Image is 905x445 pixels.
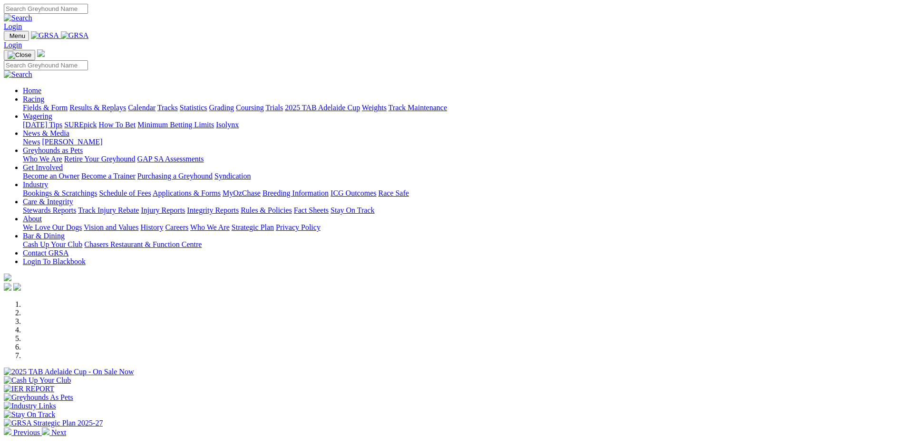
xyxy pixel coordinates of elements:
[232,223,274,231] a: Strategic Plan
[23,223,82,231] a: We Love Our Dogs
[23,129,69,137] a: News & Media
[37,49,45,57] img: logo-grsa-white.png
[4,274,11,281] img: logo-grsa-white.png
[23,86,41,95] a: Home
[180,104,207,112] a: Statistics
[216,121,239,129] a: Isolynx
[23,189,901,198] div: Industry
[4,368,134,376] img: 2025 TAB Adelaide Cup - On Sale Now
[265,104,283,112] a: Trials
[23,189,97,197] a: Bookings & Scratchings
[23,172,79,180] a: Become an Owner
[389,104,447,112] a: Track Maintenance
[241,206,292,214] a: Rules & Policies
[331,206,374,214] a: Stay On Track
[31,31,59,40] img: GRSA
[4,410,55,419] img: Stay On Track
[4,41,22,49] a: Login
[61,31,89,40] img: GRSA
[13,283,21,291] img: twitter.svg
[23,121,62,129] a: [DATE] Tips
[285,104,360,112] a: 2025 TAB Adelaide Cup
[128,104,156,112] a: Calendar
[141,206,185,214] a: Injury Reports
[23,249,68,257] a: Contact GRSA
[10,32,25,39] span: Menu
[23,104,901,112] div: Racing
[4,283,11,291] img: facebook.svg
[137,172,213,180] a: Purchasing a Greyhound
[190,223,230,231] a: Who We Are
[4,22,22,30] a: Login
[69,104,126,112] a: Results & Replays
[4,31,29,41] button: Toggle navigation
[78,206,139,214] a: Track Injury Rebate
[137,121,214,129] a: Minimum Betting Limits
[99,189,151,197] a: Schedule of Fees
[64,121,97,129] a: SUREpick
[4,402,56,410] img: Industry Links
[23,104,68,112] a: Fields & Form
[23,180,48,189] a: Industry
[157,104,178,112] a: Tracks
[23,121,901,129] div: Wagering
[23,240,82,248] a: Cash Up Your Club
[276,223,321,231] a: Privacy Policy
[331,189,376,197] a: ICG Outcomes
[4,393,73,402] img: Greyhounds As Pets
[23,146,83,154] a: Greyhounds as Pets
[4,427,11,435] img: chevron-left-pager-white.svg
[23,95,44,103] a: Racing
[51,428,66,436] span: Next
[42,427,49,435] img: chevron-right-pager-white.svg
[23,223,901,232] div: About
[23,240,901,249] div: Bar & Dining
[4,376,71,385] img: Cash Up Your Club
[236,104,264,112] a: Coursing
[263,189,329,197] a: Breeding Information
[4,70,32,79] img: Search
[8,51,31,59] img: Close
[23,163,63,171] a: Get Involved
[13,428,40,436] span: Previous
[4,60,88,70] input: Search
[81,172,136,180] a: Become a Trainer
[23,198,73,206] a: Care & Integrity
[23,112,52,120] a: Wagering
[4,4,88,14] input: Search
[4,419,103,427] img: GRSA Strategic Plan 2025-27
[23,215,42,223] a: About
[23,138,40,146] a: News
[140,223,163,231] a: History
[42,428,66,436] a: Next
[187,206,239,214] a: Integrity Reports
[84,223,138,231] a: Vision and Values
[4,14,32,22] img: Search
[378,189,409,197] a: Race Safe
[4,428,42,436] a: Previous
[23,257,86,265] a: Login To Blackbook
[23,232,65,240] a: Bar & Dining
[84,240,202,248] a: Chasers Restaurant & Function Centre
[294,206,329,214] a: Fact Sheets
[214,172,251,180] a: Syndication
[4,385,54,393] img: IER REPORT
[42,138,102,146] a: [PERSON_NAME]
[165,223,188,231] a: Careers
[209,104,234,112] a: Grading
[23,172,901,180] div: Get Involved
[4,50,35,60] button: Toggle navigation
[23,155,62,163] a: Who We Are
[99,121,136,129] a: How To Bet
[64,155,136,163] a: Retire Your Greyhound
[137,155,204,163] a: GAP SA Assessments
[223,189,261,197] a: MyOzChase
[153,189,221,197] a: Applications & Forms
[362,104,387,112] a: Weights
[23,155,901,163] div: Greyhounds as Pets
[23,138,901,146] div: News & Media
[23,206,76,214] a: Stewards Reports
[23,206,901,215] div: Care & Integrity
